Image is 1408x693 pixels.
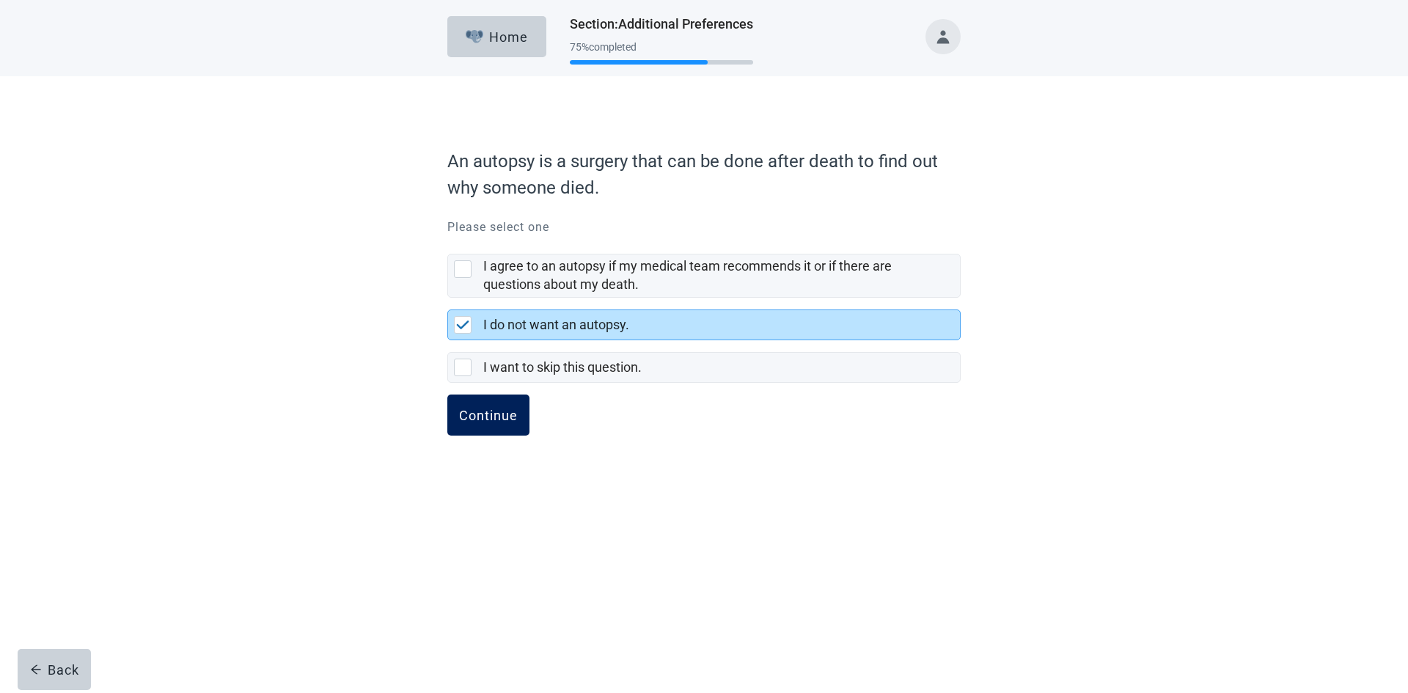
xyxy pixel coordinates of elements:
p: Please select one [447,219,961,236]
div: I agree to an autopsy if my medical team recommends it or if there are questions about my death.,... [447,254,961,298]
h1: Section : Additional Preferences [570,14,753,34]
button: Continue [447,395,529,436]
div: Back [30,662,79,677]
label: I want to skip this question. [483,359,642,375]
div: Continue [459,408,518,422]
div: I do not want an autopsy., checkbox, selected [447,309,961,340]
div: Home [466,29,529,44]
div: Progress section [570,35,753,71]
label: An autopsy is a surgery that can be done after death to find out why someone died. [447,148,953,201]
button: ElephantHome [447,16,546,57]
div: 75 % completed [570,41,753,53]
button: arrow-leftBack [18,649,91,690]
button: Toggle account menu [925,19,961,54]
div: I want to skip this question., checkbox, not selected [447,352,961,383]
label: I do not want an autopsy. [483,317,629,332]
span: arrow-left [30,664,42,675]
label: I agree to an autopsy if my medical team recommends it or if there are questions about my death. [483,258,892,292]
img: Elephant [466,30,484,43]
